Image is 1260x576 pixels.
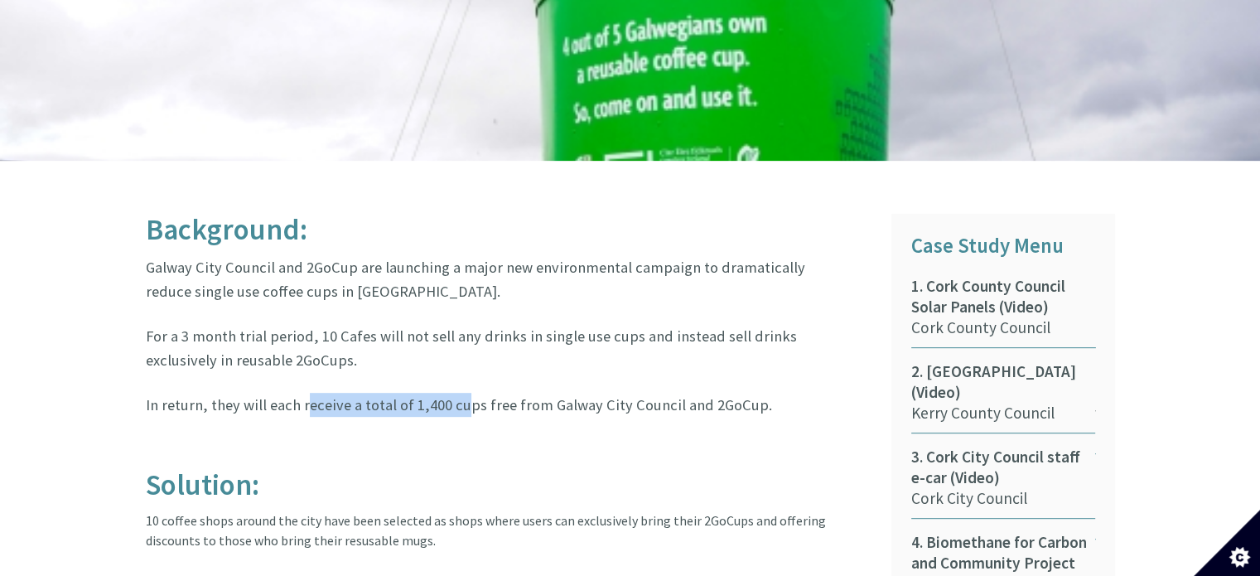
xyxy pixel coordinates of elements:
span: 4. Biomethane for Carbon and Community Project [911,532,1095,574]
a: 3. Cork City Council staff e-car (Video)Cork City Council [911,447,1095,519]
a: 1. Cork County Council Solar Panels (Video)Cork County Council [911,276,1095,348]
p: For a 3 month trial period, 10 Cafes will not sell any drinks in single use cups and instead sell... [146,324,853,373]
h2: Solution: [146,437,853,501]
span: 1. Cork County Council Solar Panels (Video) [911,276,1095,317]
a: 2. [GEOGRAPHIC_DATA] (Video)Kerry County Council [911,361,1095,433]
button: Set cookie preferences [1194,510,1260,576]
span: 2. [GEOGRAPHIC_DATA] (Video) [911,361,1095,403]
span: 3. Cork City Council staff e-car (Video) [911,447,1095,488]
h2: Background: [146,214,853,246]
p: Galway City Council and 2GoCup are launching a major new environmental campaign to dramatically r... [146,255,853,304]
p: Case Study Menu [911,230,1095,263]
p: In return, they will each receive a total of 1,400 cups free from Galway City Council and 2GoCup. [146,393,853,417]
